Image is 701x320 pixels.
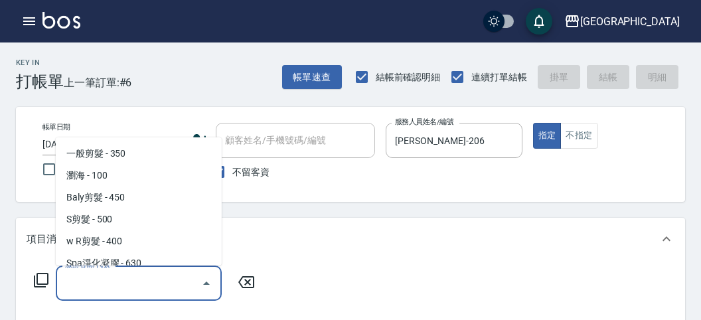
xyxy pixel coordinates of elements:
button: 指定 [533,123,562,149]
span: 瀏海 - 100 [56,165,222,187]
span: Baly剪髮 - 450 [56,187,222,208]
img: Logo [42,12,80,29]
div: 項目消費 [16,218,685,260]
h3: 打帳單 [16,72,64,91]
button: [GEOGRAPHIC_DATA] [559,8,685,35]
button: 不指定 [560,123,597,149]
p: 項目消費 [27,232,66,246]
span: 一般剪髮 - 350 [56,143,222,165]
button: Choose date, selected date is 2025-08-11 [155,129,187,161]
button: Close [196,273,217,294]
span: 不留客資 [232,165,270,179]
span: 上一筆訂單:#6 [64,74,132,91]
span: S剪髮 - 500 [56,208,222,230]
span: 連續打單結帳 [471,70,527,84]
span: Spa淨化凝膠 - 630 [56,252,222,274]
div: [GEOGRAPHIC_DATA] [580,13,680,30]
button: 帳單速查 [282,65,342,90]
h2: Key In [16,58,64,67]
input: YYYY/MM/DD hh:mm [42,133,149,155]
label: 服務人員姓名/編號 [395,117,453,127]
span: w R剪髮 - 400 [56,230,222,252]
span: 結帳前確認明細 [376,70,441,84]
label: 帳單日期 [42,122,70,132]
button: save [526,8,552,35]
